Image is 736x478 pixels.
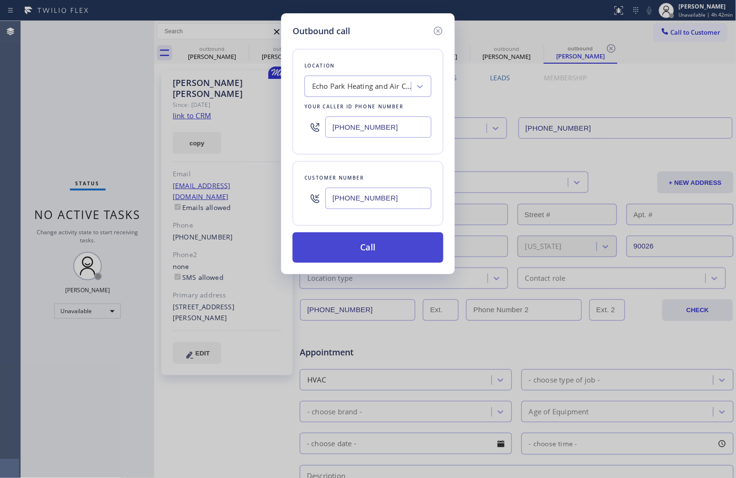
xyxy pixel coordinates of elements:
div: Customer number [304,173,432,183]
button: Call [293,232,443,263]
input: (123) 456-7890 [325,188,432,209]
h5: Outbound call [293,25,350,38]
div: Echo Park Heating and Air Conditioning [312,81,412,92]
input: (123) 456-7890 [325,116,432,138]
div: Your caller id phone number [304,102,432,112]
div: Location [304,61,432,71]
